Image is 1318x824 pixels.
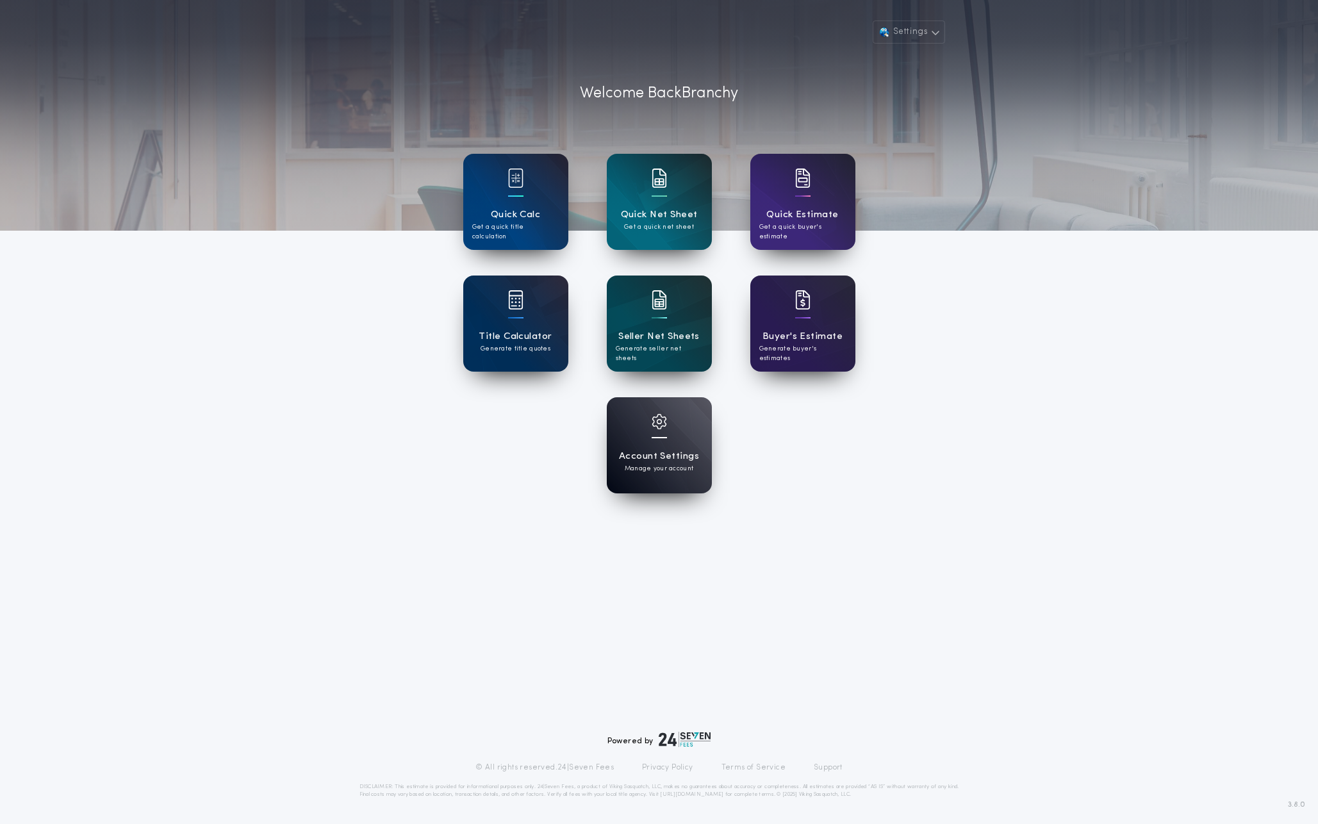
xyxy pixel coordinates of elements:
[642,762,693,773] a: Privacy Policy
[508,169,523,188] img: card icon
[660,792,723,797] a: [URL][DOMAIN_NAME]
[1288,799,1305,811] span: 3.8.0
[721,762,786,773] a: Terms of Service
[759,222,846,242] p: Get a quick buyer's estimate
[759,344,846,363] p: Generate buyer's estimates
[491,208,541,222] h1: Quick Calc
[472,222,559,242] p: Get a quick title calculation
[659,732,711,747] img: logo
[621,208,698,222] h1: Quick Net Sheet
[750,276,855,372] a: card iconBuyer's EstimateGenerate buyer's estimates
[624,222,694,232] p: Get a quick net sheet
[463,276,568,372] a: card iconTitle CalculatorGenerate title quotes
[463,154,568,250] a: card iconQuick CalcGet a quick title calculation
[814,762,843,773] a: Support
[619,449,699,464] h1: Account Settings
[607,732,711,747] div: Powered by
[359,783,959,798] p: DISCLAIMER: This estimate is provided for informational purposes only. 24|Seven Fees, a product o...
[750,154,855,250] a: card iconQuick EstimateGet a quick buyer's estimate
[766,208,839,222] h1: Quick Estimate
[475,762,614,773] p: © All rights reserved. 24|Seven Fees
[652,414,667,429] img: card icon
[652,290,667,309] img: card icon
[625,464,693,474] p: Manage your account
[607,397,712,493] a: card iconAccount SettingsManage your account
[508,290,523,309] img: card icon
[479,329,552,344] h1: Title Calculator
[618,329,700,344] h1: Seller Net Sheets
[616,344,703,363] p: Generate seller net sheets
[795,169,811,188] img: card icon
[607,154,712,250] a: card iconQuick Net SheetGet a quick net sheet
[607,276,712,372] a: card iconSeller Net SheetsGenerate seller net sheets
[762,329,843,344] h1: Buyer's Estimate
[481,344,550,354] p: Generate title quotes
[878,26,891,38] img: user avatar
[795,290,811,309] img: card icon
[873,21,944,44] button: Settings
[580,82,738,105] p: Welcome Back Branchy
[652,169,667,188] img: card icon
